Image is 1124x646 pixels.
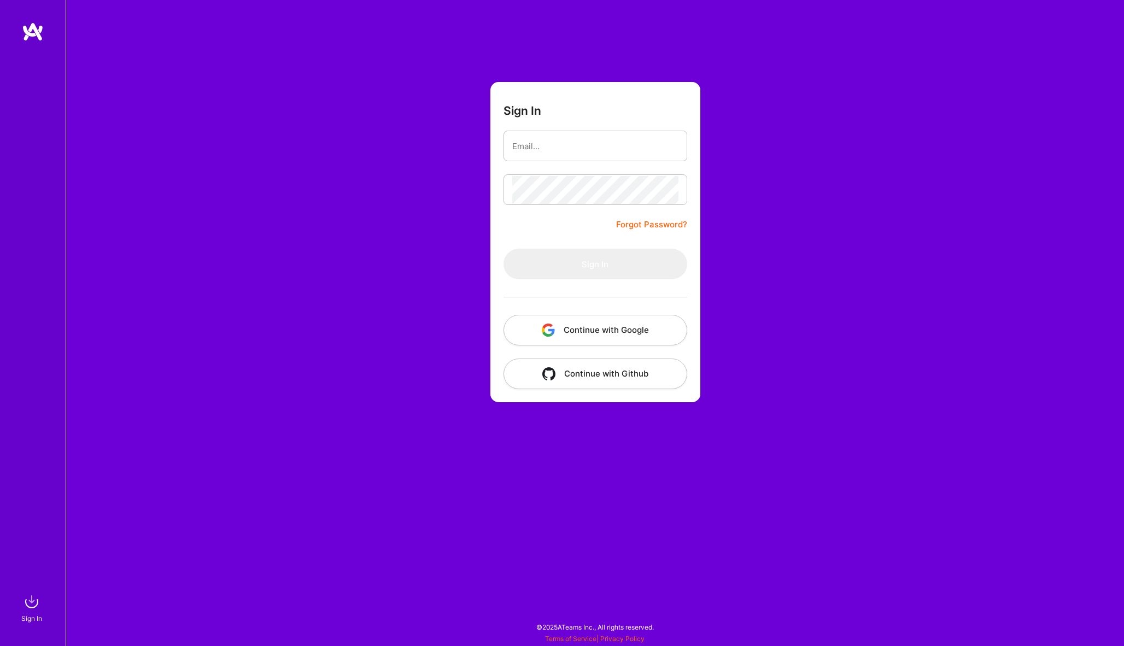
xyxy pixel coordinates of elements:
img: sign in [21,591,43,613]
div: © 2025 ATeams Inc., All rights reserved. [66,613,1124,641]
button: Sign In [504,249,687,279]
img: logo [22,22,44,42]
a: Terms of Service [545,635,596,643]
a: Privacy Policy [600,635,645,643]
img: icon [542,367,555,380]
button: Continue with Github [504,359,687,389]
input: Email... [512,132,678,160]
img: icon [542,324,555,337]
h3: Sign In [504,104,541,118]
span: | [545,635,645,643]
a: Forgot Password? [616,218,687,231]
button: Continue with Google [504,315,687,345]
div: Sign In [21,613,42,624]
a: sign inSign In [23,591,43,624]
